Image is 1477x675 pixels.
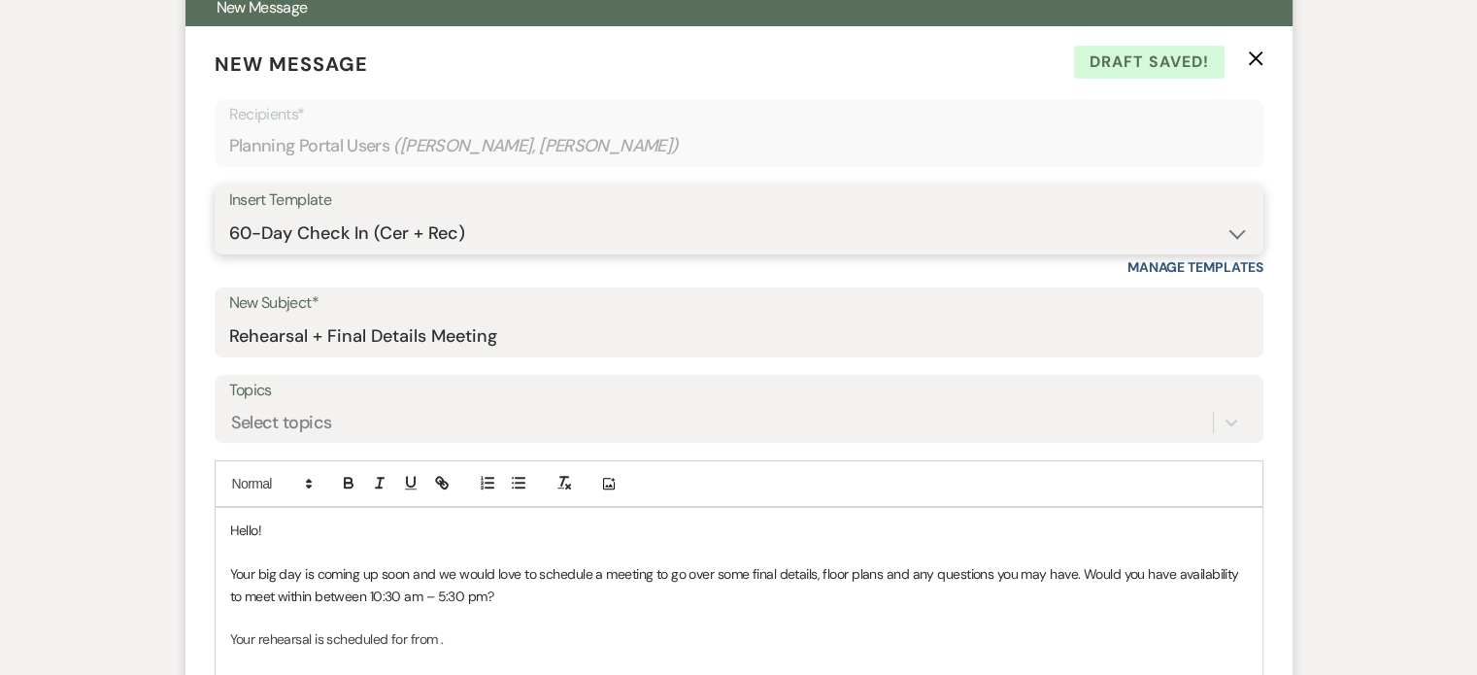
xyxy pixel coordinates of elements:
[393,133,679,159] span: ( [PERSON_NAME], [PERSON_NAME] )
[215,51,368,77] span: New Message
[1074,46,1225,79] span: Draft saved!
[229,186,1249,215] div: Insert Template
[230,630,444,648] span: Your rehearsal is scheduled for from .
[231,410,332,436] div: Select topics
[229,289,1249,318] label: New Subject*
[229,127,1249,165] div: Planning Portal Users
[229,377,1249,405] label: Topics
[230,565,1243,604] span: Your big day is coming up soon and we would love to schedule a meeting to go over some final deta...
[230,522,262,539] span: Hello!
[229,102,1249,127] p: Recipients*
[1127,258,1263,276] a: Manage Templates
